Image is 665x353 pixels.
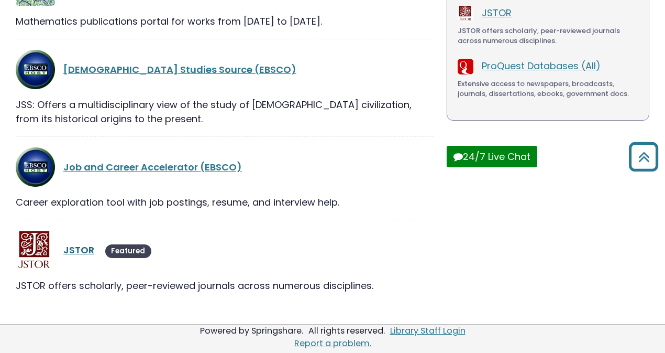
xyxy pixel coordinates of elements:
[482,59,601,72] a: ProQuest Databases (All)
[16,195,434,209] div: Career exploration tool with job postings, resume, and interview help.
[198,325,305,337] div: Powered by Springshare.
[390,325,465,337] a: Library Staff Login
[482,6,512,19] a: JSTOR
[458,26,638,46] div: JSTOR offers scholarly, peer-reviewed journals across numerous disciplines.
[16,279,434,293] div: JSTOR offers scholarly, peer-reviewed journals across numerous disciplines.
[458,79,638,99] div: Extensive access to newspapers, broadcasts, journals, dissertations, ebooks, government docs.
[16,14,434,28] div: Mathematics publications portal for works from [DATE] to [DATE].
[307,325,386,337] div: All rights reserved.
[105,244,151,258] span: Featured
[447,146,537,167] button: 24/7 Live Chat
[63,63,296,76] a: [DEMOGRAPHIC_DATA] Studies Source (EBSCO)
[16,98,434,126] div: JSS: Offers a multidisciplinary view of the study of [DEMOGRAPHIC_DATA] civilization, from its hi...
[63,161,242,174] a: Job and Career Accelerator (EBSCO)
[625,147,662,166] a: Back to Top
[63,243,94,256] a: JSTOR
[294,337,371,349] a: Report a problem.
